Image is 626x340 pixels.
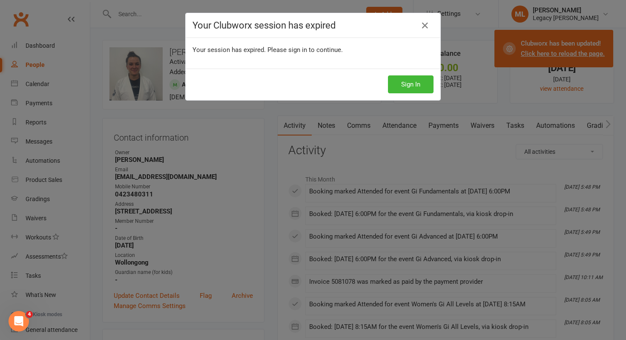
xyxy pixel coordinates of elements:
button: Sign In [388,75,434,93]
iframe: Intercom live chat [9,311,29,331]
h4: Your Clubworx session has expired [192,20,434,31]
span: Your session has expired. Please sign in to continue. [192,46,343,54]
a: Close [418,19,432,32]
span: 4 [26,311,33,318]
